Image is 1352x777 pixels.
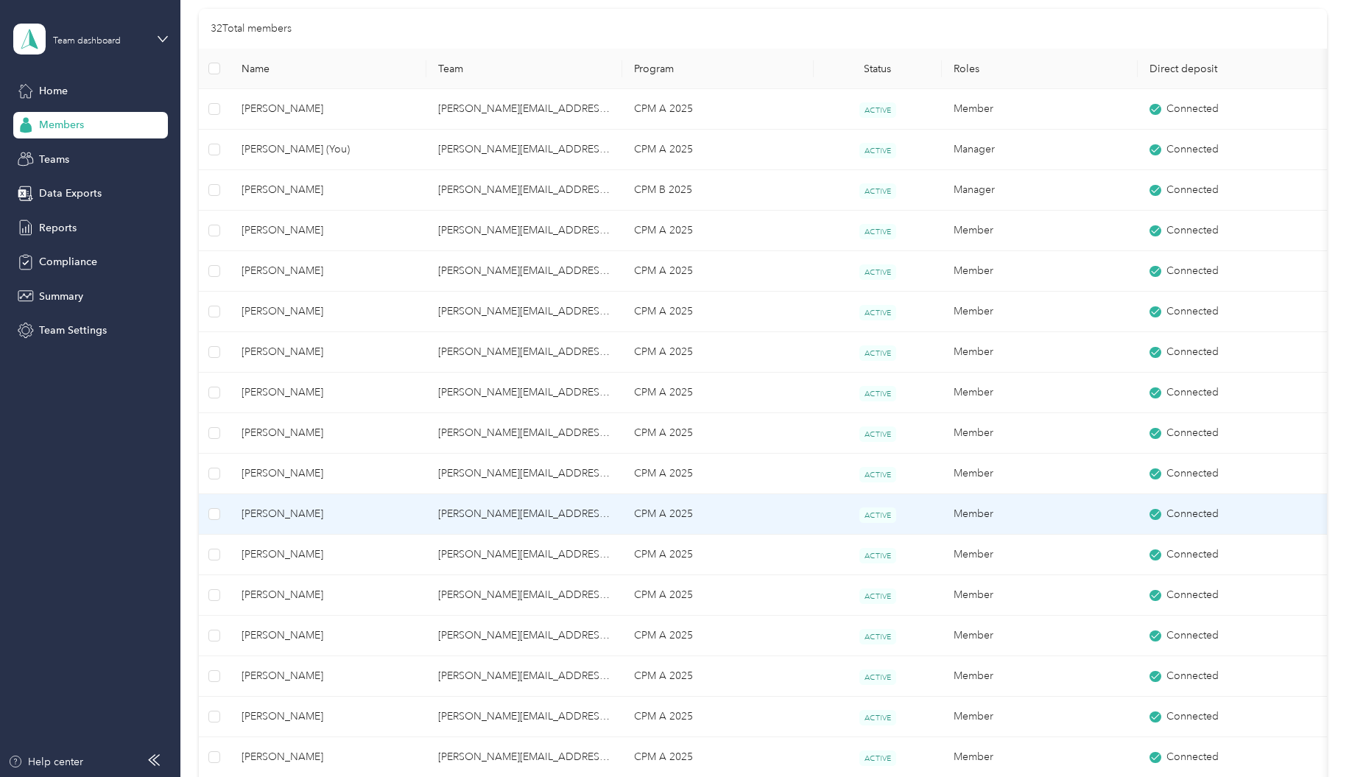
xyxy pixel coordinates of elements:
[859,426,896,442] span: ACTIVE
[426,454,623,494] td: eric.mcclenny@optioncare.com
[230,49,426,89] th: Name
[426,211,623,251] td: eric.mcclenny@optioncare.com
[230,373,426,413] td: Victoria Wood
[53,37,121,46] div: Team dashboard
[1166,627,1219,644] span: Connected
[622,413,814,454] td: CPM A 2025
[242,182,415,198] span: [PERSON_NAME]
[942,413,1138,454] td: Member
[859,669,896,685] span: ACTIVE
[1166,749,1219,765] span: Connected
[426,413,623,454] td: eric.mcclenny@optioncare.com
[859,750,896,766] span: ACTIVE
[426,292,623,332] td: eric.mcclenny@optioncare.com
[622,575,814,616] td: CPM A 2025
[242,546,415,563] span: [PERSON_NAME]
[1166,546,1219,563] span: Connected
[942,373,1138,413] td: Member
[859,305,896,320] span: ACTIVE
[242,63,415,75] span: Name
[622,697,814,737] td: CPM A 2025
[230,332,426,373] td: Stefanie Brown
[242,627,415,644] span: [PERSON_NAME]
[622,656,814,697] td: CPM A 2025
[622,616,814,656] td: CPM A 2025
[230,251,426,292] td: Adrianne Jackson
[230,575,426,616] td: Anne Marie Adiletta
[859,224,896,239] span: ACTIVE
[942,494,1138,535] td: Member
[230,494,426,535] td: Barbara Best
[942,170,1138,211] td: Manager
[242,344,415,360] span: [PERSON_NAME]
[859,143,896,158] span: ACTIVE
[39,254,97,270] span: Compliance
[8,754,83,770] button: Help center
[39,220,77,236] span: Reports
[859,548,896,563] span: ACTIVE
[622,251,814,292] td: CPM A 2025
[230,454,426,494] td: Jason Rhoades
[242,141,415,158] span: [PERSON_NAME] (You)
[242,263,415,279] span: [PERSON_NAME]
[39,152,69,167] span: Teams
[942,697,1138,737] td: Member
[426,697,623,737] td: eric.mcclenny@optioncare.com
[426,89,623,130] td: eric.mcclenny@optioncare.com
[1270,695,1352,777] iframe: Everlance-gr Chat Button Frame
[622,130,814,170] td: CPM A 2025
[942,130,1138,170] td: Manager
[859,386,896,401] span: ACTIVE
[1166,465,1219,482] span: Connected
[942,49,1138,89] th: Roles
[622,89,814,130] td: CPM A 2025
[1166,182,1219,198] span: Connected
[942,89,1138,130] td: Member
[39,83,68,99] span: Home
[622,170,814,211] td: CPM B 2025
[230,292,426,332] td: Stacy Wilson
[426,656,623,697] td: eric.mcclenny@optioncare.com
[426,535,623,575] td: eric.mcclenny@optioncare.com
[211,21,292,37] p: 32 Total members
[39,323,107,338] span: Team Settings
[1166,668,1219,684] span: Connected
[622,454,814,494] td: CPM A 2025
[230,89,426,130] td: Shannon ODonoghue
[942,211,1138,251] td: Member
[230,656,426,697] td: Lisa Sanders
[426,332,623,373] td: eric.mcclenny@optioncare.com
[426,130,623,170] td: eric.mcclenny@optioncare.com
[230,130,426,170] td: Eric McClenny (You)
[942,575,1138,616] td: Member
[1138,49,1334,89] th: Direct deposit
[1166,344,1219,360] span: Connected
[1166,303,1219,320] span: Connected
[859,710,896,725] span: ACTIVE
[242,709,415,725] span: [PERSON_NAME]
[39,289,83,304] span: Summary
[622,211,814,251] td: CPM A 2025
[1166,263,1219,279] span: Connected
[242,303,415,320] span: [PERSON_NAME]
[242,222,415,239] span: [PERSON_NAME]
[859,102,896,118] span: ACTIVE
[859,264,896,280] span: ACTIVE
[1166,141,1219,158] span: Connected
[1166,587,1219,603] span: Connected
[942,535,1138,575] td: Member
[230,535,426,575] td: Mariane Moyses
[622,535,814,575] td: CPM A 2025
[242,587,415,603] span: [PERSON_NAME]
[859,507,896,523] span: ACTIVE
[230,697,426,737] td: Courtney Smith
[1166,506,1219,522] span: Connected
[1166,709,1219,725] span: Connected
[242,465,415,482] span: [PERSON_NAME]
[230,211,426,251] td: Kellie O'Flaherty
[622,292,814,332] td: CPM A 2025
[39,186,102,201] span: Data Exports
[622,494,814,535] td: CPM A 2025
[242,668,415,684] span: [PERSON_NAME]
[1166,425,1219,441] span: Connected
